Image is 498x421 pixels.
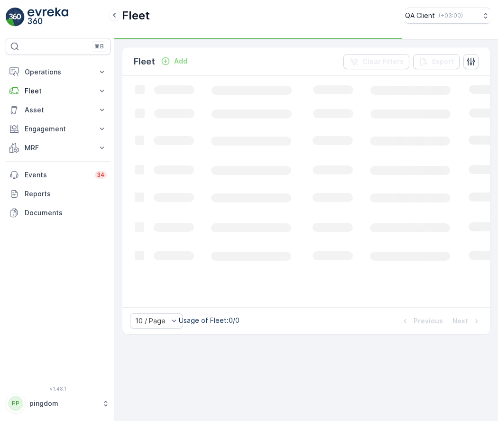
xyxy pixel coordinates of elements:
[25,189,107,199] p: Reports
[6,119,111,138] button: Engagement
[157,55,191,67] button: Add
[134,55,155,68] p: Fleet
[432,57,454,66] p: Export
[399,315,444,327] button: Previous
[413,54,460,69] button: Export
[6,203,111,222] a: Documents
[452,315,482,327] button: Next
[25,67,92,77] p: Operations
[29,399,97,408] p: pingdom
[414,316,443,326] p: Previous
[25,208,107,218] p: Documents
[25,86,92,96] p: Fleet
[439,12,463,19] p: ( +03:00 )
[28,8,68,27] img: logo_light-DOdMpM7g.png
[25,143,92,153] p: MRF
[343,54,409,69] button: Clear Filters
[6,101,111,119] button: Asset
[94,43,104,50] p: ⌘B
[6,386,111,392] span: v 1.48.1
[6,82,111,101] button: Fleet
[452,316,468,326] p: Next
[6,138,111,157] button: MRF
[6,63,111,82] button: Operations
[8,396,23,411] div: PP
[6,184,111,203] a: Reports
[25,170,89,180] p: Events
[25,105,92,115] p: Asset
[179,316,240,325] p: Usage of Fleet : 0/0
[362,57,404,66] p: Clear Filters
[6,394,111,413] button: PPpingdom
[174,56,187,66] p: Add
[6,8,25,27] img: logo
[25,124,92,134] p: Engagement
[122,8,150,23] p: Fleet
[6,165,111,184] a: Events34
[405,8,490,24] button: QA Client(+03:00)
[97,171,105,179] p: 34
[405,11,435,20] p: QA Client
